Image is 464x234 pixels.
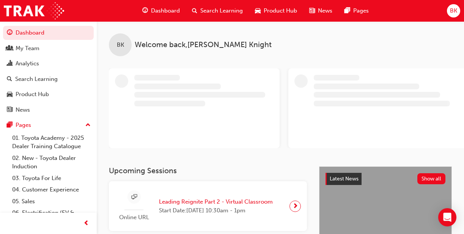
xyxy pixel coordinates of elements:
button: DashboardMy TeamAnalyticsSearch LearningProduct HubNews [3,24,94,118]
span: car-icon [7,91,13,98]
span: guage-icon [7,30,13,36]
span: next-icon [293,201,298,212]
span: Online URL [115,213,153,222]
h3: Upcoming Sessions [109,166,307,175]
a: 03. Toyota For Life [9,172,94,184]
a: 04. Customer Experience [9,184,94,196]
span: Dashboard [151,6,180,15]
span: Leading Reignite Part 2 - Virtual Classroom [159,198,273,206]
a: Dashboard [3,26,94,40]
button: Pages [3,118,94,132]
span: Welcome back , [PERSON_NAME] Knight [135,41,272,49]
span: news-icon [309,6,315,16]
div: Open Intercom Messenger [438,208,456,226]
span: prev-icon [83,219,89,228]
a: car-iconProduct Hub [249,3,303,19]
a: Latest NewsShow all [326,173,445,185]
a: 01. Toyota Academy - 2025 Dealer Training Catalogue [9,132,94,152]
span: guage-icon [142,6,148,16]
span: up-icon [85,120,91,130]
span: Start Date: [DATE] 10:30am - 1pm [159,206,273,215]
span: sessionType_ONLINE_URL-icon [131,193,137,202]
a: news-iconNews [303,3,338,19]
span: Pages [353,6,369,15]
div: Product Hub [16,90,49,99]
span: search-icon [192,6,197,16]
a: Online URLLeading Reignite Part 2 - Virtual ClassroomStart Date:[DATE] 10:30am - 1pm [115,187,301,225]
div: Analytics [16,59,39,68]
a: pages-iconPages [338,3,375,19]
img: Trak [4,2,64,19]
span: pages-icon [7,122,13,129]
span: car-icon [255,6,261,16]
a: guage-iconDashboard [136,3,186,19]
span: people-icon [7,45,13,52]
span: BK [450,6,457,15]
span: news-icon [7,107,13,114]
a: My Team [3,41,94,55]
button: BK [447,4,460,17]
span: chart-icon [7,60,13,67]
a: Product Hub [3,87,94,101]
a: News [3,103,94,117]
span: News [318,6,332,15]
span: Search Learning [200,6,243,15]
a: 02. New - Toyota Dealer Induction [9,152,94,172]
span: BK [117,41,124,49]
a: search-iconSearch Learning [186,3,249,19]
span: pages-icon [344,6,350,16]
a: Analytics [3,57,94,71]
button: Show all [417,173,446,184]
span: Product Hub [264,6,297,15]
span: Latest News [330,175,359,182]
div: Search Learning [15,75,58,84]
div: Pages [16,121,31,130]
span: search-icon [7,76,12,83]
a: Search Learning [3,72,94,86]
div: News [16,106,30,114]
a: 06. Electrification (EV & Hybrid) [9,207,94,227]
div: My Team [16,44,39,53]
a: 05. Sales [9,196,94,207]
